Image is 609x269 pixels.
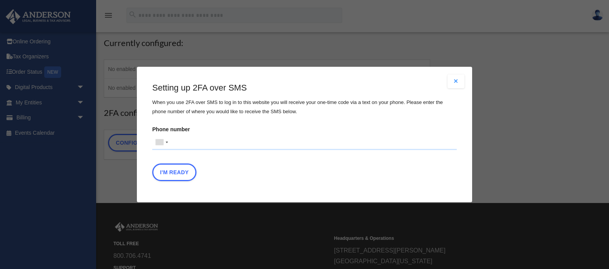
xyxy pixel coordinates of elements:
[153,135,170,150] div: Unknown
[152,82,457,94] h3: Setting up 2FA over SMS
[152,163,196,181] button: I'm Ready
[448,74,464,88] button: Close modal
[152,135,457,150] input: Phone numberList of countries
[152,98,457,116] p: When you use 2FA over SMS to log in to this website you will receive your one-time code via a tex...
[152,124,457,150] label: Phone number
